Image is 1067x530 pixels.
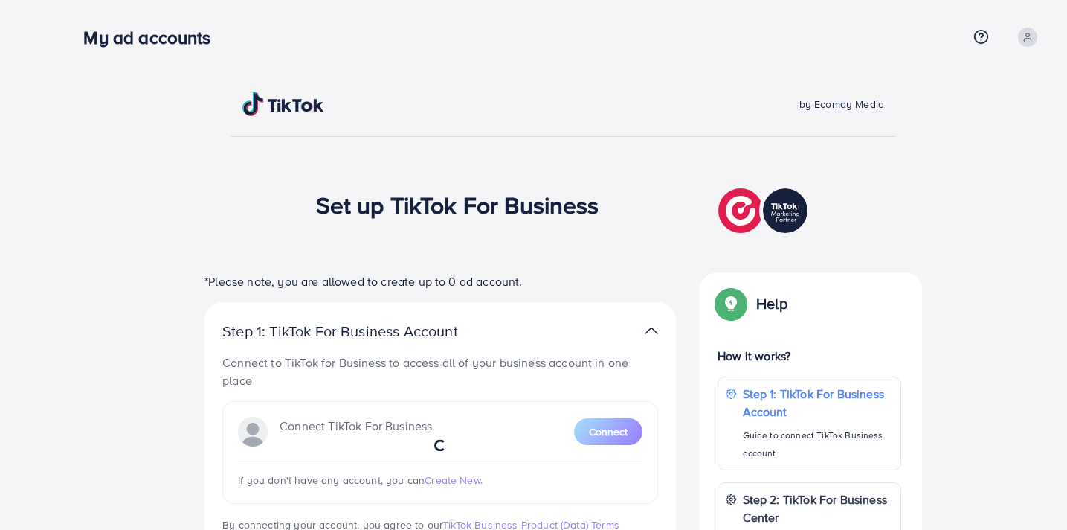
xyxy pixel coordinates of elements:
p: How it works? [718,347,901,365]
p: *Please note, you are allowed to create up to 0 ad account. [204,272,676,290]
h3: My ad accounts [83,27,222,48]
h1: Set up TikTok For Business [316,191,599,219]
img: Popup guide [718,290,744,317]
p: Step 2: TikTok For Business Center [743,491,893,526]
span: by Ecomdy Media [799,97,884,112]
img: TikTok [242,92,324,116]
p: Step 1: TikTok For Business Account [222,322,505,340]
p: Guide to connect TikTok Business account [743,427,893,462]
p: Help [756,295,787,313]
p: Step 1: TikTok For Business Account [743,385,893,421]
img: TikTok partner [718,185,811,237]
img: TikTok partner [645,320,658,342]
